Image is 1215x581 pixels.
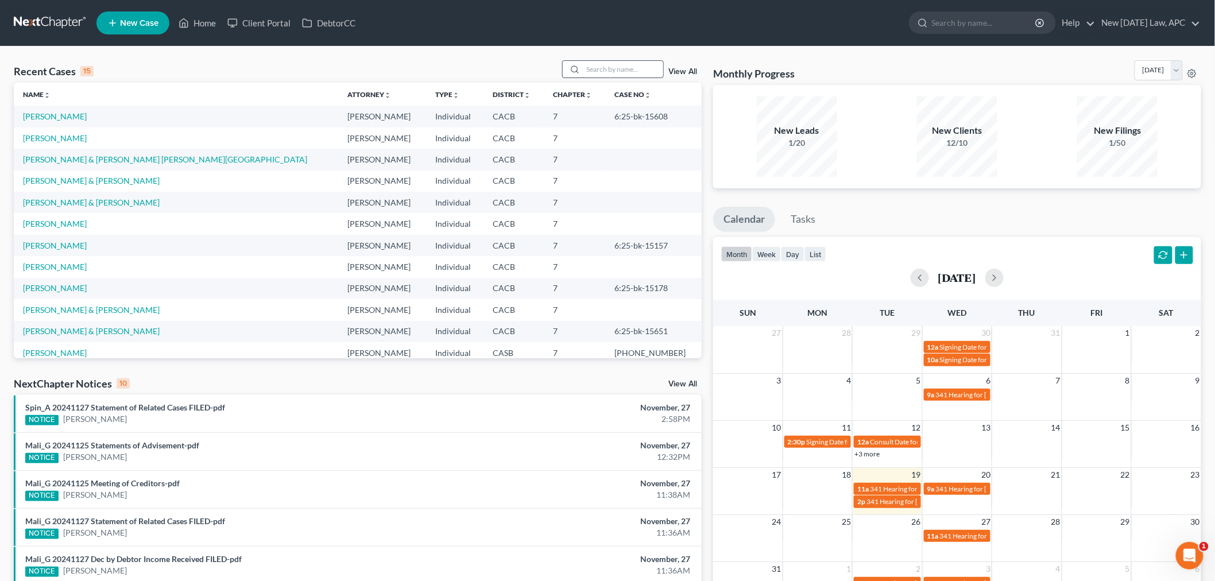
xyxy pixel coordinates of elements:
[476,565,690,576] div: 11:36AM
[606,106,702,127] td: 6:25-bk-15608
[645,92,652,99] i: unfold_more
[940,343,1043,351] span: Signing Date for [PERSON_NAME]
[985,374,992,388] span: 6
[80,66,94,76] div: 15
[338,342,426,363] td: [PERSON_NAME]
[25,478,180,488] a: Mali_G 20241125 Meeting of Creditors-pdf
[484,235,544,256] td: CACB
[713,67,795,80] h3: Monthly Progress
[23,348,87,358] a: [PERSON_NAME]
[936,390,1039,399] span: 341 Hearing for [PERSON_NAME]
[947,308,966,317] span: Wed
[807,437,910,446] span: Signing Date for [PERSON_NAME]
[338,127,426,149] td: [PERSON_NAME]
[1077,137,1158,149] div: 1/50
[338,299,426,320] td: [PERSON_NAME]
[14,377,130,390] div: NextChapter Notices
[63,451,127,463] a: [PERSON_NAME]
[938,272,976,284] h2: [DATE]
[426,299,484,320] td: Individual
[117,378,130,389] div: 10
[435,90,459,99] a: Typeunfold_more
[426,171,484,192] td: Individual
[771,326,783,340] span: 27
[804,246,826,262] button: list
[524,92,531,99] i: unfold_more
[776,374,783,388] span: 3
[338,235,426,256] td: [PERSON_NAME]
[544,321,606,342] td: 7
[23,283,87,293] a: [PERSON_NAME]
[484,278,544,299] td: CACB
[1190,468,1201,482] span: 23
[915,562,922,576] span: 2
[25,453,59,463] div: NOTICE
[544,235,606,256] td: 7
[554,90,593,99] a: Chapterunfold_more
[484,106,544,127] td: CACB
[980,515,992,529] span: 27
[1194,374,1201,388] span: 9
[476,516,690,527] div: November, 27
[476,413,690,425] div: 2:58PM
[911,468,922,482] span: 19
[426,106,484,127] td: Individual
[845,374,852,388] span: 4
[484,192,544,213] td: CACB
[338,171,426,192] td: [PERSON_NAME]
[757,124,837,137] div: New Leads
[1050,421,1062,435] span: 14
[740,308,756,317] span: Sun
[780,207,826,232] a: Tasks
[857,437,869,446] span: 12a
[668,380,697,388] a: View All
[1124,562,1131,576] span: 5
[808,308,828,317] span: Mon
[452,92,459,99] i: unfold_more
[1159,308,1174,317] span: Sat
[1057,13,1095,33] a: Help
[544,171,606,192] td: 7
[384,92,391,99] i: unfold_more
[426,342,484,363] td: Individual
[1120,515,1131,529] span: 29
[23,111,87,121] a: [PERSON_NAME]
[476,402,690,413] div: November, 27
[927,355,939,364] span: 10a
[338,149,426,170] td: [PERSON_NAME]
[980,326,992,340] span: 30
[476,527,690,539] div: 11:36AM
[544,149,606,170] td: 7
[583,61,663,78] input: Search by name...
[426,235,484,256] td: Individual
[927,532,939,540] span: 11a
[606,342,702,363] td: [PHONE_NUMBER]
[880,308,895,317] span: Tue
[932,12,1037,33] input: Search by name...
[544,192,606,213] td: 7
[173,13,222,33] a: Home
[338,213,426,234] td: [PERSON_NAME]
[927,390,935,399] span: 9a
[917,124,997,137] div: New Clients
[25,440,199,450] a: Mali_G 20241125 Statements of Advisement-pdf
[476,440,690,451] div: November, 27
[771,421,783,435] span: 10
[338,278,426,299] td: [PERSON_NAME]
[980,468,992,482] span: 20
[841,421,852,435] span: 11
[338,321,426,342] td: [PERSON_NAME]
[25,516,225,526] a: Mali_G 20241127 Statement of Related Cases FILED-pdf
[25,415,59,425] div: NOTICE
[25,554,242,564] a: Mali_G 20241127 Dec by Debtor Income Received FILED-pdf
[544,342,606,363] td: 7
[940,532,1043,540] span: 341 Hearing for [PERSON_NAME]
[841,326,852,340] span: 28
[757,137,837,149] div: 1/20
[1120,421,1131,435] span: 15
[1199,542,1209,551] span: 1
[63,527,127,539] a: [PERSON_NAME]
[25,529,59,539] div: NOTICE
[23,241,87,250] a: [PERSON_NAME]
[980,421,992,435] span: 13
